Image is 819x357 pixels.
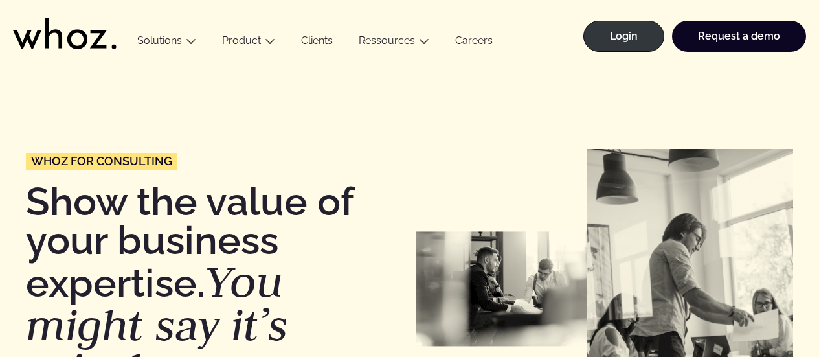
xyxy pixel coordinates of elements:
[359,34,415,47] a: Ressources
[124,34,209,52] button: Solutions
[672,21,806,52] a: Request a demo
[442,34,506,52] a: Careers
[222,34,261,47] a: Product
[346,34,442,52] button: Ressources
[288,34,346,52] a: Clients
[583,21,664,52] a: Login
[209,34,288,52] button: Product
[31,155,172,167] span: Whoz for Consulting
